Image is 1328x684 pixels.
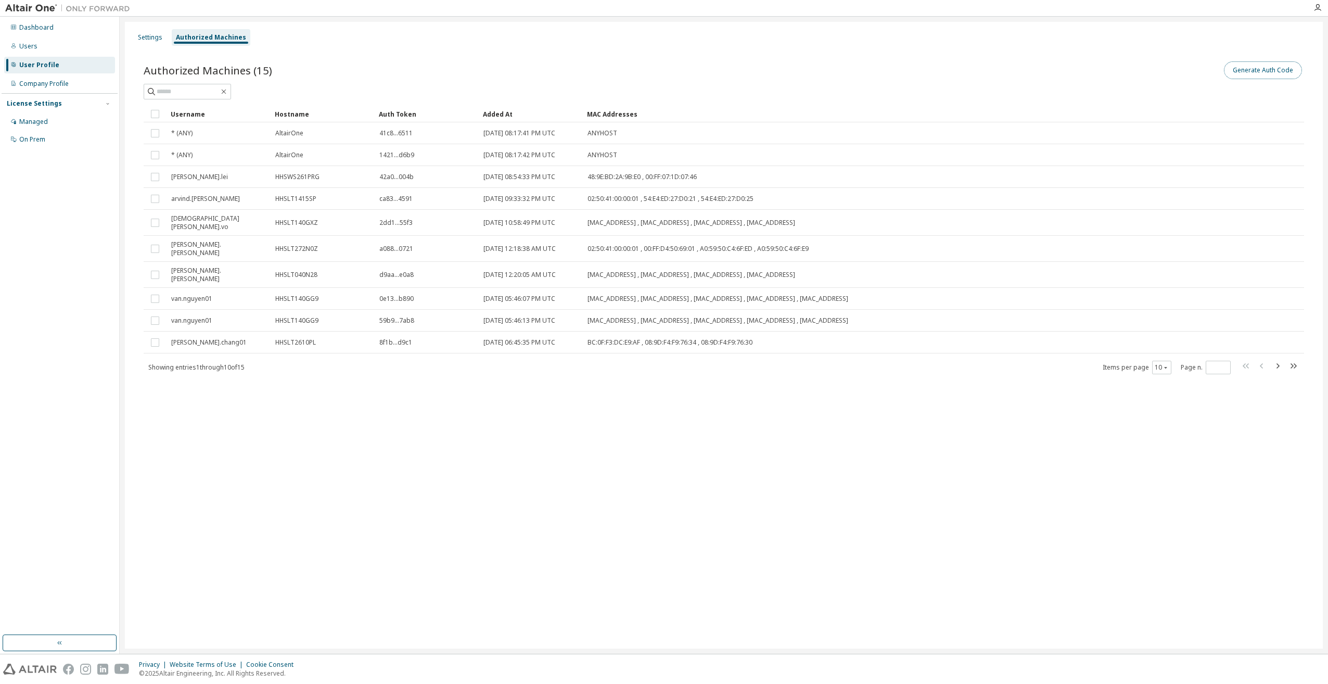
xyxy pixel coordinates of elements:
[483,295,555,303] span: [DATE] 05:46:07 PM UTC
[5,3,135,14] img: Altair One
[379,338,412,347] span: 8f1b...d9c1
[379,219,413,227] span: 2dd1...55f3
[171,195,240,203] span: arvind.[PERSON_NAME]
[171,173,228,181] span: [PERSON_NAME].lei
[379,129,413,137] span: 41c8...6511
[587,106,1195,122] div: MAC Addresses
[246,661,300,669] div: Cookie Consent
[588,316,848,325] span: [MAC_ADDRESS] , [MAC_ADDRESS] , [MAC_ADDRESS] , [MAC_ADDRESS] , [MAC_ADDRESS]
[275,173,320,181] span: HHSWS261PRG
[171,295,212,303] span: van.nguyen01
[379,151,414,159] span: 1421...d6b9
[63,664,74,675] img: facebook.svg
[379,195,413,203] span: ca83...4591
[171,316,212,325] span: van.nguyen01
[176,33,246,42] div: Authorized Machines
[588,271,795,279] span: [MAC_ADDRESS] , [MAC_ADDRESS] , [MAC_ADDRESS] , [MAC_ADDRESS]
[114,664,130,675] img: youtube.svg
[588,151,617,159] span: ANYHOST
[171,151,193,159] span: * (ANY)
[19,42,37,50] div: Users
[275,151,303,159] span: AltairOne
[1181,361,1231,374] span: Page n.
[483,129,555,137] span: [DATE] 08:17:41 PM UTC
[588,295,848,303] span: [MAC_ADDRESS] , [MAC_ADDRESS] , [MAC_ADDRESS] , [MAC_ADDRESS] , [MAC_ADDRESS]
[19,61,59,69] div: User Profile
[275,316,318,325] span: HHSLT140GG9
[379,173,414,181] span: 42a0...004b
[1155,363,1169,372] button: 10
[1224,61,1302,79] button: Generate Auth Code
[483,195,555,203] span: [DATE] 09:33:32 PM UTC
[588,173,697,181] span: 48:9E:BD:2A:9B:E0 , 00:FF:07:1D:07:46
[97,664,108,675] img: linkedin.svg
[483,271,556,279] span: [DATE] 12:20:05 AM UTC
[171,267,266,283] span: [PERSON_NAME].[PERSON_NAME]
[483,245,556,253] span: [DATE] 12:18:38 AM UTC
[483,219,555,227] span: [DATE] 10:58:49 PM UTC
[275,295,318,303] span: HHSLT140GG9
[144,63,272,78] span: Authorized Machines (15)
[80,664,91,675] img: instagram.svg
[379,316,414,325] span: 59b9...7ab8
[275,219,318,227] span: HHSLT140GXZ
[275,245,318,253] span: HHSLT272N0Z
[379,245,413,253] span: a088...0721
[379,295,414,303] span: 0e13...b890
[148,363,245,372] span: Showing entries 1 through 10 of 15
[275,129,303,137] span: AltairOne
[171,338,247,347] span: [PERSON_NAME].chang01
[483,151,555,159] span: [DATE] 08:17:42 PM UTC
[1103,361,1171,374] span: Items per page
[171,129,193,137] span: * (ANY)
[19,135,45,144] div: On Prem
[483,106,579,122] div: Added At
[171,106,266,122] div: Username
[275,271,317,279] span: HHSLT040N28
[138,33,162,42] div: Settings
[588,245,809,253] span: 02:50:41:00:00:01 , 00:FF:D4:50:69:01 , A0:59:50:C4:6F:ED , A0:59:50:C4:6F:E9
[139,661,170,669] div: Privacy
[483,338,555,347] span: [DATE] 06:45:35 PM UTC
[275,106,371,122] div: Hostname
[588,219,795,227] span: [MAC_ADDRESS] , [MAC_ADDRESS] , [MAC_ADDRESS] , [MAC_ADDRESS]
[588,129,617,137] span: ANYHOST
[588,195,754,203] span: 02:50:41:00:00:01 , 54:E4:ED:27:D0:21 , 54:E4:ED:27:D0:25
[379,106,475,122] div: Auth Token
[275,338,316,347] span: HHSLT2610PL
[483,316,555,325] span: [DATE] 05:46:13 PM UTC
[139,669,300,678] p: © 2025 Altair Engineering, Inc. All Rights Reserved.
[483,173,555,181] span: [DATE] 08:54:33 PM UTC
[7,99,62,108] div: License Settings
[19,118,48,126] div: Managed
[171,214,266,231] span: [DEMOGRAPHIC_DATA][PERSON_NAME].vo
[170,661,246,669] div: Website Terms of Use
[3,664,57,675] img: altair_logo.svg
[379,271,414,279] span: d9aa...e0a8
[19,23,54,32] div: Dashboard
[171,240,266,257] span: [PERSON_NAME].[PERSON_NAME]
[19,80,69,88] div: Company Profile
[588,338,752,347] span: BC:0F:F3:DC:E9:AF , 08:9D:F4:F9:76:34 , 08:9D:F4:F9:76:30
[275,195,316,203] span: HHSLT1415SP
